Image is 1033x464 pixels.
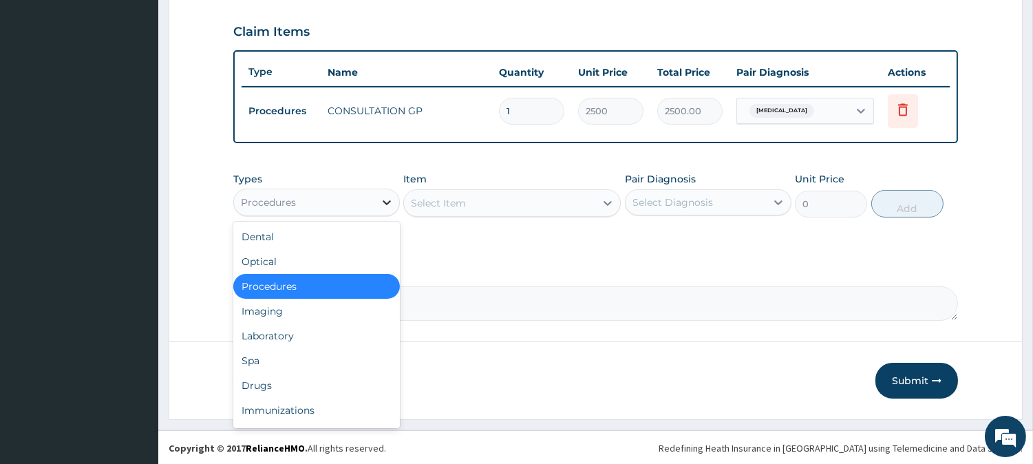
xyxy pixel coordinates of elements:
th: Type [242,59,321,85]
h3: Claim Items [233,25,310,40]
th: Unit Price [571,59,650,86]
th: Total Price [650,59,730,86]
div: Imaging [233,299,400,324]
div: Spa [233,348,400,373]
label: Types [233,173,262,185]
div: Redefining Heath Insurance in [GEOGRAPHIC_DATA] using Telemedicine and Data Science! [659,441,1023,455]
span: We're online! [80,143,190,282]
label: Comment [233,267,958,279]
td: CONSULTATION GP [321,97,492,125]
div: Laboratory [233,324,400,348]
div: Dental [233,224,400,249]
button: Submit [875,363,958,399]
a: RelianceHMO [246,442,305,454]
td: Procedures [242,98,321,124]
label: Pair Diagnosis [625,172,696,186]
div: Optical [233,249,400,274]
img: d_794563401_company_1708531726252_794563401 [25,69,56,103]
div: Drugs [233,373,400,398]
div: Chat with us now [72,77,231,95]
div: Minimize live chat window [226,7,259,40]
span: [MEDICAL_DATA] [749,104,814,118]
label: Item [403,172,427,186]
button: Add [871,190,944,218]
th: Pair Diagnosis [730,59,881,86]
div: Immunizations [233,398,400,423]
div: Others [233,423,400,447]
th: Actions [881,59,950,86]
strong: Copyright © 2017 . [169,442,308,454]
label: Unit Price [795,172,844,186]
th: Quantity [492,59,571,86]
div: Select Item [411,196,466,210]
div: Select Diagnosis [632,196,713,209]
th: Name [321,59,492,86]
div: Procedures [241,196,296,209]
textarea: Type your message and hit 'Enter' [7,314,262,362]
div: Procedures [233,274,400,299]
